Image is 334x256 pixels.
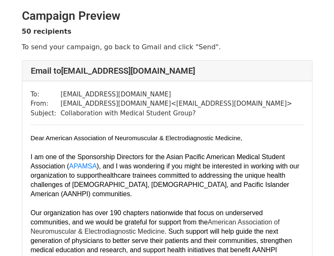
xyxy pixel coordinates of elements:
span: uide the next generation of physicians to better serve their patients and their communities, s [31,228,278,244]
span: Dear American Association of Neuromuscular & Electrodiagnostic Medicine, [31,134,243,141]
td: [EMAIL_ADDRESS][DOMAIN_NAME] [61,90,292,99]
td: Collaboration with Medical Student Group? [61,109,292,118]
h4: Email to [EMAIL_ADDRESS][DOMAIN_NAME] [31,66,304,76]
a: APAMSA [69,163,97,170]
td: From: [31,99,61,109]
span: I am one of the Sponsorship Directors for the Asian Pacific American Medical Student Association ... [31,153,299,179]
p: To send your campaign, go back to Gmail and click "Send". [22,43,313,51]
h2: Campaign Preview [22,9,313,23]
td: To: [31,90,61,99]
span: trengthen medical education and research, and s [31,237,292,253]
span: Our organization has over 190 chapters nationwide that focus on underserved communities, and we w... [31,209,263,226]
span: . Such support will help g [165,228,240,235]
strong: 50 recipients [22,27,72,35]
td: Subject: [31,109,61,118]
span: healthcare trainees committed to addressing the unique health challenges of [DEMOGRAPHIC_DATA], [... [31,172,289,197]
td: [EMAIL_ADDRESS][DOMAIN_NAME] < [EMAIL_ADDRESS][DOMAIN_NAME] > [61,99,292,109]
